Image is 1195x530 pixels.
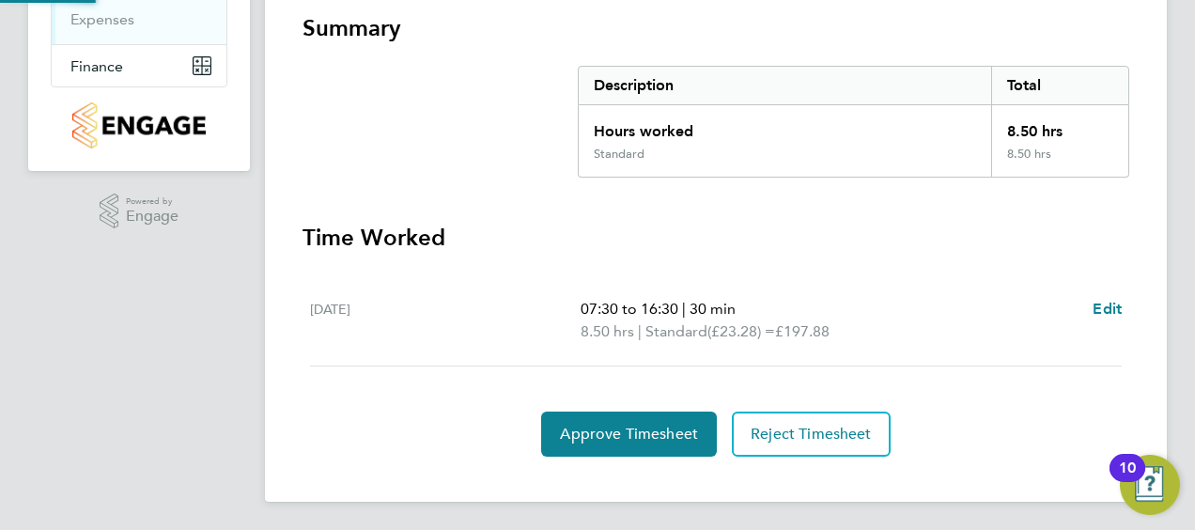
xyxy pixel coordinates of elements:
button: Reject Timesheet [732,412,891,457]
span: £197.88 [775,322,830,340]
div: [DATE] [310,298,581,343]
div: Description [579,67,991,104]
span: Powered by [126,194,178,210]
span: Reject Timesheet [751,425,872,444]
a: Go to home page [51,102,227,148]
div: Summary [578,66,1129,178]
span: Finance [70,57,123,75]
span: Approve Timesheet [560,425,698,444]
span: 07:30 to 16:30 [581,300,678,318]
a: Expenses [70,10,134,28]
h3: Time Worked [303,223,1129,253]
span: Standard [645,320,707,343]
a: Edit [1093,298,1122,320]
button: Open Resource Center, 10 new notifications [1120,455,1180,515]
span: | [638,322,642,340]
img: countryside-properties-logo-retina.png [72,102,205,148]
span: | [682,300,686,318]
span: Engage [126,209,178,225]
span: 8.50 hrs [581,322,634,340]
div: Hours worked [579,105,991,147]
div: 8.50 hrs [991,105,1128,147]
a: Powered byEngage [100,194,179,229]
div: Total [991,67,1128,104]
div: Standard [594,147,644,162]
span: Edit [1093,300,1122,318]
span: (£23.28) = [707,322,775,340]
div: 10 [1119,468,1136,492]
section: Timesheet [303,13,1129,457]
button: Finance [52,45,226,86]
span: 30 min [690,300,736,318]
h3: Summary [303,13,1129,43]
button: Approve Timesheet [541,412,717,457]
div: 8.50 hrs [991,147,1128,177]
